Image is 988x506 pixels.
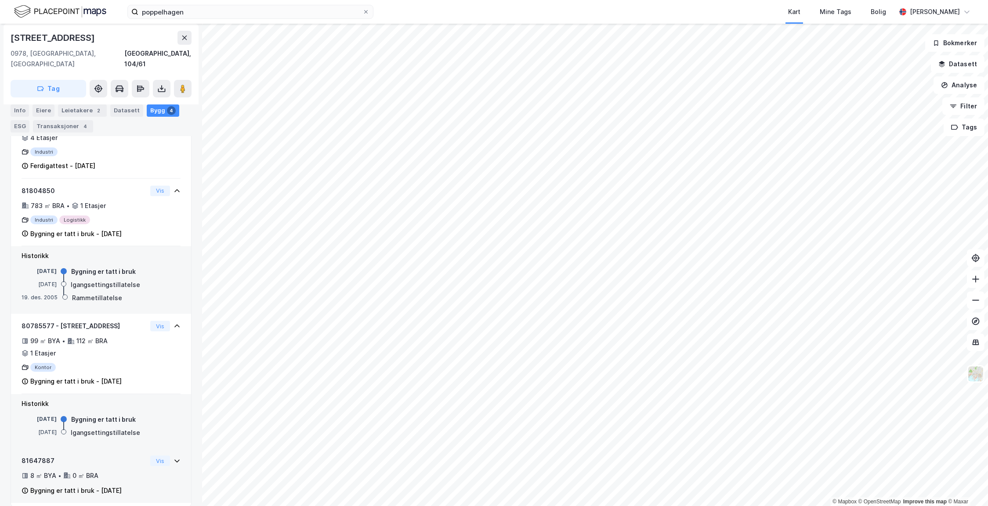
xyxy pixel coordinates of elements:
div: Ferdigattest - [DATE] [30,161,95,171]
div: Rammetillatelse [72,293,122,303]
div: Bygning er tatt i bruk - [DATE] [30,376,122,387]
div: 783 ㎡ BRA [31,201,65,211]
div: [STREET_ADDRESS] [11,31,97,45]
div: [GEOGRAPHIC_DATA], 104/61 [124,48,192,69]
button: Bokmerker [925,34,984,52]
div: ESG [11,120,29,133]
button: Analyse [934,76,984,94]
div: Igangsettingstillatelse [71,427,140,438]
div: Historikk [22,398,181,409]
div: Bolig [871,7,886,17]
div: 8 ㎡ BYA [30,470,56,481]
div: Bygg [147,104,179,117]
div: [PERSON_NAME] [910,7,960,17]
div: 19. des. 2005 [22,294,58,301]
div: Leietakere [58,104,107,117]
div: • [66,202,70,209]
div: 99 ㎡ BYA [30,336,60,346]
div: • [58,472,62,479]
div: 81647887 [22,456,147,466]
div: Bygning er tatt i bruk - [DATE] [30,229,122,239]
div: Igangsettingstillatelse [71,280,140,290]
div: [DATE] [22,267,57,275]
div: Bygning er tatt i bruk [71,266,136,277]
div: 1 Etasjer [80,201,106,211]
button: Tags [944,118,984,136]
button: Vis [150,321,170,331]
div: Bygning er tatt i bruk [71,414,136,425]
div: 4 [167,106,176,115]
div: Kontrollprogram for chat [944,464,988,506]
button: Filter [942,97,984,115]
div: 4 Etasjer [30,133,58,143]
div: 80785577 - [STREET_ADDRESS] [22,321,147,331]
iframe: Chat Widget [944,464,988,506]
div: 0 ㎡ BRA [72,470,98,481]
div: 4 [81,122,90,131]
div: 81804850 [22,186,147,196]
div: 0978, [GEOGRAPHIC_DATA], [GEOGRAPHIC_DATA] [11,48,124,69]
div: 1 Etasjer [30,348,56,359]
div: 112 ㎡ BRA [76,336,108,346]
img: logo.f888ab2527a4732fd821a326f86c7f29.svg [14,4,106,19]
div: Eiere [33,104,54,117]
div: Kart [788,7,800,17]
button: Vis [150,186,170,196]
button: Datasett [931,55,984,73]
div: Mine Tags [820,7,851,17]
button: Tag [11,80,86,97]
button: Vis [150,456,170,466]
div: [DATE] [22,415,57,423]
div: Info [11,104,29,117]
a: Improve this map [903,499,947,505]
div: Transaksjoner [33,120,93,133]
a: Mapbox [832,499,857,505]
img: Z [967,366,984,382]
div: Bygning er tatt i bruk - [DATE] [30,485,122,496]
div: [DATE] [22,428,57,436]
div: [DATE] [22,280,57,288]
div: 2 [94,106,103,115]
input: Søk på adresse, matrikkel, gårdeiere, leietakere eller personer [138,5,362,18]
a: OpenStreetMap [858,499,901,505]
div: Historikk [22,251,181,261]
div: • [62,337,65,345]
div: Datasett [110,104,143,117]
